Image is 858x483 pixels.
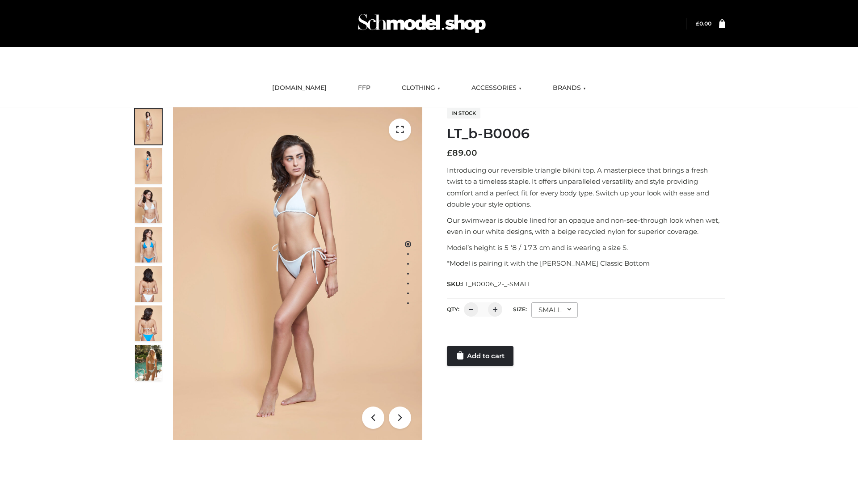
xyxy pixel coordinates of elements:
[135,305,162,341] img: ArielClassicBikiniTop_CloudNine_AzureSky_OW114ECO_8-scaled.jpg
[135,187,162,223] img: ArielClassicBikiniTop_CloudNine_AzureSky_OW114ECO_3-scaled.jpg
[696,20,711,27] a: £0.00
[135,227,162,263] img: ArielClassicBikiniTop_CloudNine_AzureSky_OW114ECO_4-scaled.jpg
[447,108,480,119] span: In stock
[395,78,447,98] a: CLOTHING
[355,6,489,41] img: Schmodel Admin 964
[135,109,162,144] img: ArielClassicBikiniTop_CloudNine_AzureSky_OW114ECO_1-scaled.jpg
[513,306,527,313] label: Size:
[135,345,162,381] img: Arieltop_CloudNine_AzureSky2.jpg
[447,215,725,237] p: Our swimwear is double lined for an opaque and non-see-through look when wet, even in our white d...
[546,78,593,98] a: BRANDS
[447,126,725,142] h1: LT_b-B0006
[447,242,725,254] p: Model’s height is 5 ‘8 / 173 cm and is wearing a size S.
[173,107,422,440] img: ArielClassicBikiniTop_CloudNine_AzureSky_OW114ECO_1
[462,280,531,288] span: LT_B0006_2-_-SMALL
[265,78,333,98] a: [DOMAIN_NAME]
[465,78,528,98] a: ACCESSORIES
[696,20,699,27] span: £
[447,148,452,158] span: £
[447,346,513,366] a: Add to cart
[447,306,459,313] label: QTY:
[447,279,532,289] span: SKU:
[135,148,162,184] img: ArielClassicBikiniTop_CloudNine_AzureSky_OW114ECO_2-scaled.jpg
[447,165,725,210] p: Introducing our reversible triangle bikini top. A masterpiece that brings a fresh twist to a time...
[351,78,377,98] a: FFP
[447,148,477,158] bdi: 89.00
[135,266,162,302] img: ArielClassicBikiniTop_CloudNine_AzureSky_OW114ECO_7-scaled.jpg
[447,258,725,269] p: *Model is pairing it with the [PERSON_NAME] Classic Bottom
[696,20,711,27] bdi: 0.00
[531,302,578,318] div: SMALL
